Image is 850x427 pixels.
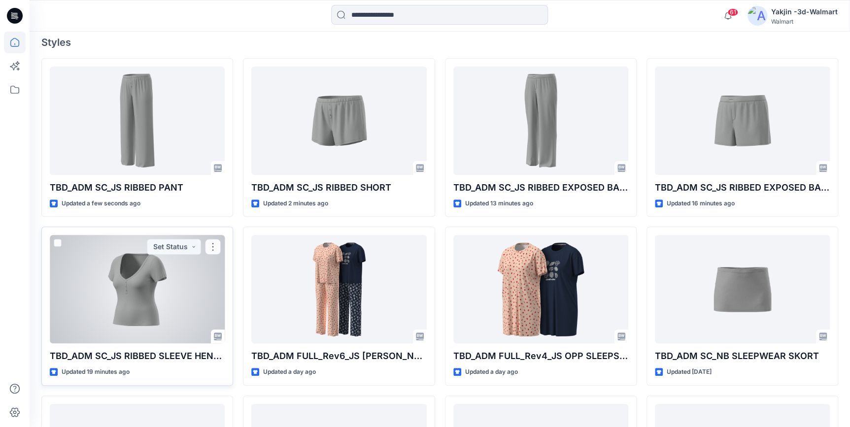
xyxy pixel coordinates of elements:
span: 61 [727,8,738,16]
p: TBD_ADM SC_JS RIBBED EXPOSED BAND SHORT [655,181,830,195]
div: Walmart [771,18,838,25]
p: Updated a day ago [465,367,518,377]
a: TBD_ADM SC_JS RIBBED EXPOSED BAND SHORT [655,66,830,175]
div: Yakjin -3d-Walmart [771,6,838,18]
a: TBD_ADM SC_JS RIBBED SLEEVE HENLEY TOP [50,235,225,343]
p: Updated 2 minutes ago [263,198,328,209]
p: TBD_ADM FULL_Rev6_JS [PERSON_NAME] SET [251,349,426,363]
p: TBD_ADM FULL_Rev4_JS OPP SLEEPSHIRT [453,349,628,363]
p: Updated [DATE] [667,367,712,377]
a: TBD_ADM FULL_Rev4_JS OPP SLEEPSHIRT [453,235,628,343]
a: TBD_ADM SC_JS RIBBED EXPOSED BAND PANT [453,66,628,175]
p: Updated 16 minutes ago [667,198,735,209]
p: TBD_ADM SC_JS RIBBED PANT [50,181,225,195]
p: TBD_ADM SC_JS RIBBED SHORT [251,181,426,195]
a: TBD_ADM SC_JS RIBBED SHORT [251,66,426,175]
p: Updated 19 minutes ago [62,367,130,377]
p: TBD_ADM SC_NB SLEEPWEAR SKORT [655,349,830,363]
p: Updated 13 minutes ago [465,198,533,209]
a: TBD_ADM SC_NB SLEEPWEAR SKORT [655,235,830,343]
img: avatar [748,6,767,26]
a: TBD_ADM FULL_Rev6_JS OPP PJ SET [251,235,426,343]
h4: Styles [41,36,838,48]
p: Updated a day ago [263,367,316,377]
p: TBD_ADM SC_JS RIBBED EXPOSED BAND PANT [453,181,628,195]
p: TBD_ADM SC_JS RIBBED SLEEVE HENLEY TOP [50,349,225,363]
p: Updated a few seconds ago [62,198,140,209]
a: TBD_ADM SC_JS RIBBED PANT [50,66,225,175]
